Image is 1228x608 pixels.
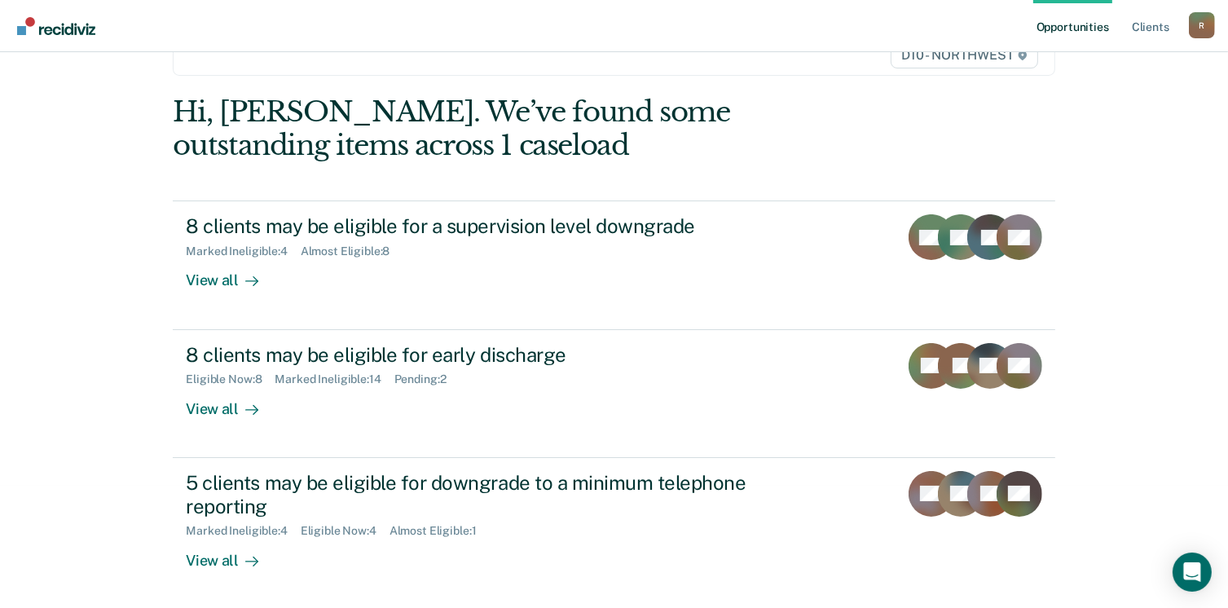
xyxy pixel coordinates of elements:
[301,524,390,538] div: Eligible Now : 4
[390,524,490,538] div: Almost Eligible : 1
[186,538,277,570] div: View all
[17,17,95,35] img: Recidiviz
[186,245,300,258] div: Marked Ineligible : 4
[173,95,878,162] div: Hi, [PERSON_NAME]. We’ve found some outstanding items across 1 caseload
[186,524,300,538] div: Marked Ineligible : 4
[186,343,758,367] div: 8 clients may be eligible for early discharge
[186,258,277,290] div: View all
[1173,553,1212,592] div: Open Intercom Messenger
[186,471,758,518] div: 5 clients may be eligible for downgrade to a minimum telephone reporting
[186,372,275,386] div: Eligible Now : 8
[1189,12,1215,38] div: R
[1189,12,1215,38] button: Profile dropdown button
[301,245,403,258] div: Almost Eligible : 8
[186,214,758,238] div: 8 clients may be eligible for a supervision level downgrade
[275,372,394,386] div: Marked Ineligible : 14
[394,372,460,386] div: Pending : 2
[173,330,1054,458] a: 8 clients may be eligible for early dischargeEligible Now:8Marked Ineligible:14Pending:2View all
[891,42,1037,68] span: D10 - NORTHWEST
[173,200,1054,329] a: 8 clients may be eligible for a supervision level downgradeMarked Ineligible:4Almost Eligible:8Vi...
[186,386,277,418] div: View all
